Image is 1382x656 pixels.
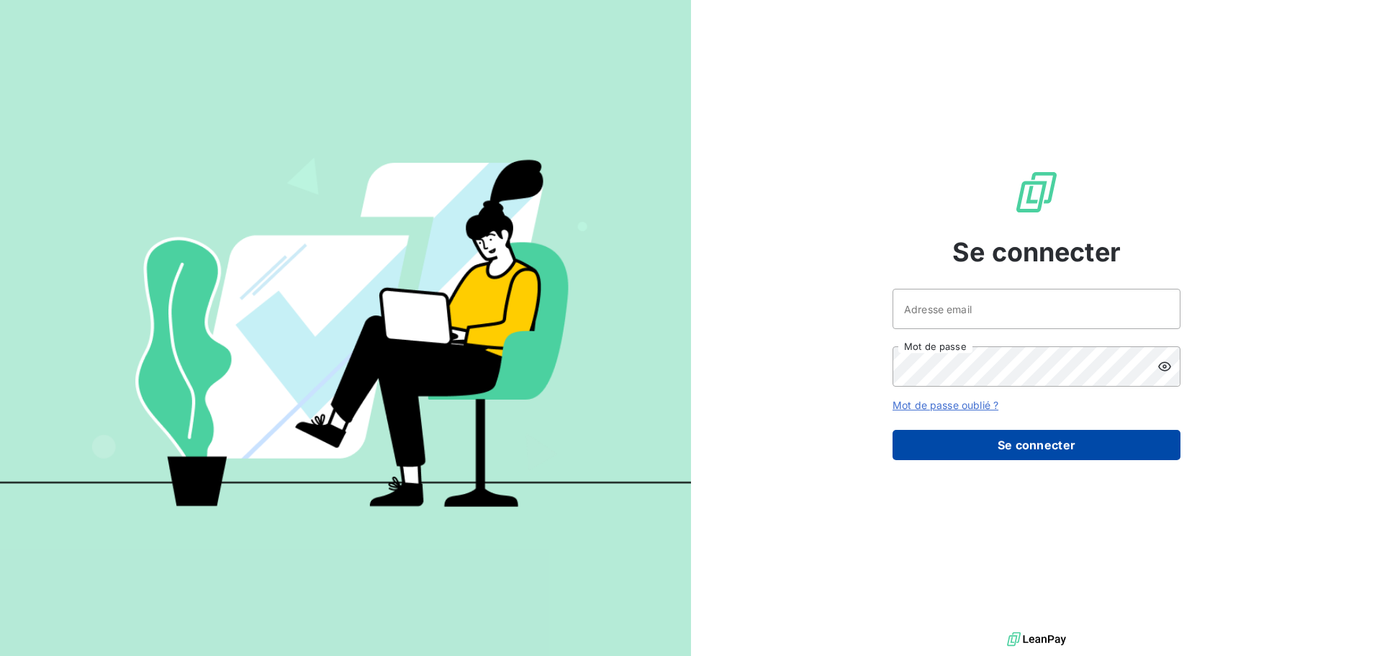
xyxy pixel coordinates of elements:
[952,233,1121,271] span: Se connecter
[1013,169,1060,215] img: Logo LeanPay
[1007,629,1066,650] img: logo
[893,399,998,411] a: Mot de passe oublié ?
[893,430,1180,460] button: Se connecter
[893,289,1180,329] input: placeholder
